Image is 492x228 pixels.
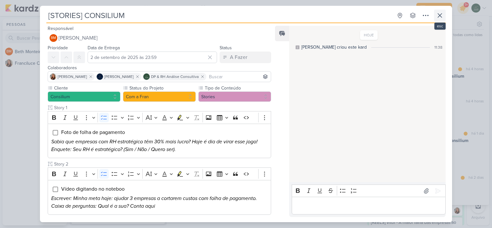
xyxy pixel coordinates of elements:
[51,138,258,145] i: Sabia que empresas com RH estratégico têm 30% mais lucro? Hoje é dia de virar esse jogo!
[143,73,150,80] img: DP & RH Análise Consultiva
[220,45,232,51] label: Status
[51,195,257,209] i: Escrever: Minha meta hoje: ajudar 3 empresas a cortarem custos com folha de pagamento. Caixa de p...
[53,161,271,167] input: Texto sem título
[48,180,271,215] div: Editor editing area: main
[48,124,271,158] div: Editor editing area: main
[51,146,176,153] i: Enquete: Seu RH é estratégico? (Sim / Não / Quero ser).
[48,111,271,124] div: Editor toolbar
[104,74,134,80] span: [PERSON_NAME]
[59,34,98,42] span: [PERSON_NAME]
[88,52,217,63] input: Select a date
[198,91,271,102] button: Stories
[88,45,120,51] label: Data de Entrega
[48,32,271,44] button: BM [PERSON_NAME]
[50,73,56,80] img: Franciluce Carvalho
[220,52,271,63] button: A Fazer
[48,26,73,31] label: Responsável
[292,197,446,214] div: Editor editing area: main
[50,34,57,42] div: Beth Monteiro
[97,73,103,80] img: Jani Policarpo
[58,74,87,80] span: [PERSON_NAME]
[301,44,367,51] div: [PERSON_NAME] criou este kard
[151,74,199,80] span: DP & RH Análise Consultiva
[61,129,125,136] span: Foto de folha de pagamento
[204,85,271,91] label: Tipo de Conteúdo
[129,85,196,91] label: Status do Projeto
[292,185,446,197] div: Editor toolbar
[53,85,120,91] label: Cliente
[208,73,270,81] input: Buscar
[434,44,442,50] div: 11:38
[123,91,196,102] button: Com a Fran
[46,10,393,21] input: Kard Sem Título
[48,167,271,180] div: Editor toolbar
[48,91,120,102] button: Consilium
[48,45,68,51] label: Prioridade
[51,36,56,40] p: BM
[61,186,125,192] span: Vídeo digitando no noteboo
[434,23,446,30] div: esc
[53,104,271,111] input: Texto sem título
[230,53,247,61] div: A Fazer
[48,64,271,71] div: Colaboradores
